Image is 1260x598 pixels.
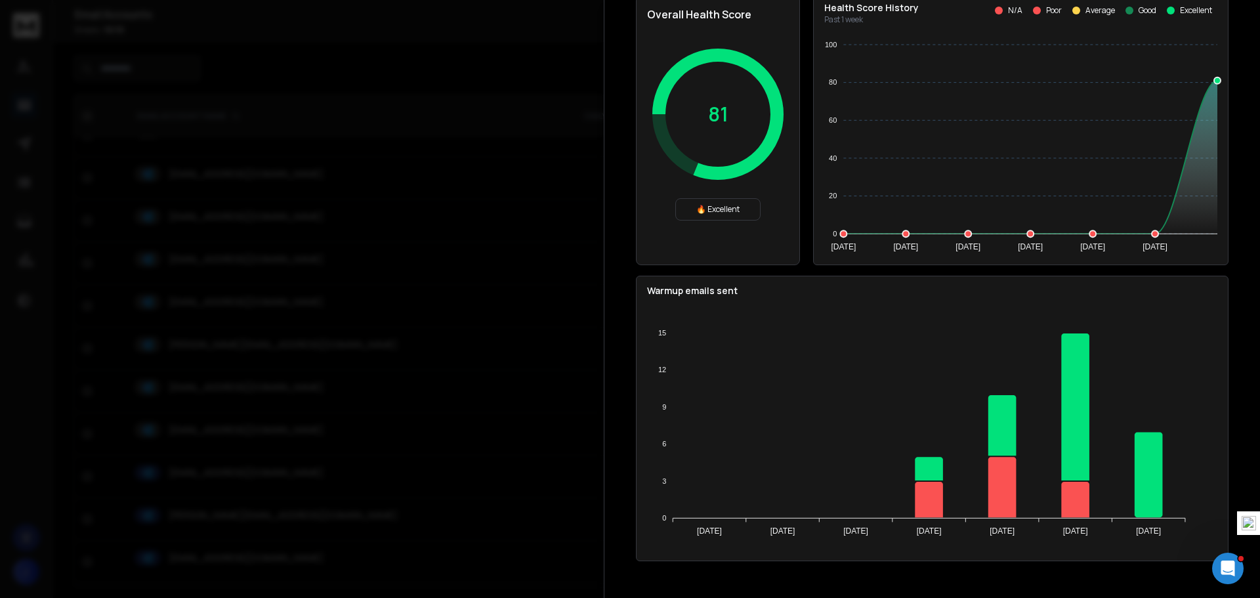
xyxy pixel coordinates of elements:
[662,514,666,522] tspan: 0
[1046,5,1062,16] p: Poor
[893,242,918,251] tspan: [DATE]
[1008,5,1022,16] p: N/A
[824,14,919,25] p: Past 1 week
[662,403,666,411] tspan: 9
[829,154,837,162] tspan: 40
[1212,553,1244,584] iframe: Intercom live chat
[831,242,856,251] tspan: [DATE]
[658,329,666,337] tspan: 15
[824,1,919,14] p: Health Score History
[1018,242,1043,251] tspan: [DATE]
[917,526,942,536] tspan: [DATE]
[697,526,722,536] tspan: [DATE]
[662,477,666,485] tspan: 3
[829,192,837,200] tspan: 20
[1143,242,1167,251] tspan: [DATE]
[770,526,795,536] tspan: [DATE]
[825,41,837,49] tspan: 100
[829,78,837,86] tspan: 80
[1139,5,1156,16] p: Good
[658,366,666,374] tspan: 12
[662,440,666,448] tspan: 6
[675,198,761,221] div: 🔥 Excellent
[1063,526,1088,536] tspan: [DATE]
[990,526,1015,536] tspan: [DATE]
[1080,242,1105,251] tspan: [DATE]
[829,116,837,124] tspan: 60
[1180,5,1212,16] p: Excellent
[1136,526,1161,536] tspan: [DATE]
[647,284,1217,297] p: Warmup emails sent
[708,102,728,126] p: 81
[955,242,980,251] tspan: [DATE]
[833,230,837,238] tspan: 0
[843,526,868,536] tspan: [DATE]
[1085,5,1115,16] p: Average
[647,7,789,22] h2: Overall Health Score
